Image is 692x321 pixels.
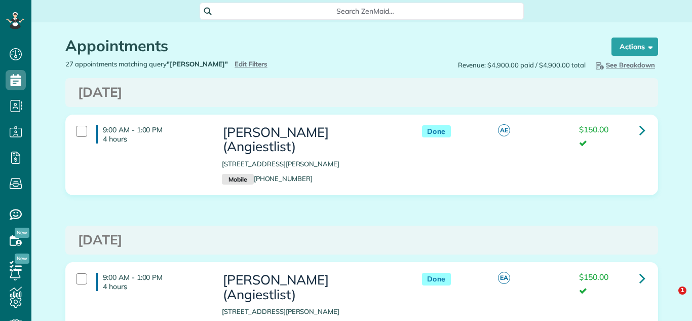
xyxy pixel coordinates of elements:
[422,125,451,138] span: Done
[15,254,29,264] span: New
[96,125,207,144] h4: 9:00 AM - 1:00 PM
[78,233,645,247] h3: [DATE]
[96,273,207,291] h4: 9:00 AM - 1:00 PM
[594,61,655,69] span: See Breakdown
[58,59,362,69] div: 27 appointments matching query
[222,307,401,316] p: [STREET_ADDRESS][PERSON_NAME]
[103,282,207,291] p: 4 hours
[78,85,645,100] h3: [DATE]
[579,124,608,134] span: $150.00
[222,159,401,169] p: [STREET_ADDRESS][PERSON_NAME]
[611,38,658,56] button: Actions
[222,273,401,302] h3: [PERSON_NAME] (Angiestlist)
[103,134,207,144] p: 4 hours
[167,60,228,68] strong: "[PERSON_NAME]"
[658,287,682,311] iframe: Intercom live chat
[15,228,29,238] span: New
[222,174,313,183] a: Mobile[PHONE_NUMBER]
[678,287,686,295] span: 1
[65,38,592,54] h1: Appointments
[591,59,658,70] button: See Breakdown
[498,272,510,284] span: EA
[579,272,608,282] span: $150.00
[222,125,401,154] h3: [PERSON_NAME] (Angiestlist)
[422,273,451,286] span: Done
[498,124,510,136] span: AE
[235,60,267,68] a: Edit Filters
[458,60,586,70] span: Revenue: $4,900.00 paid / $4,900.00 total
[222,174,253,185] small: Mobile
